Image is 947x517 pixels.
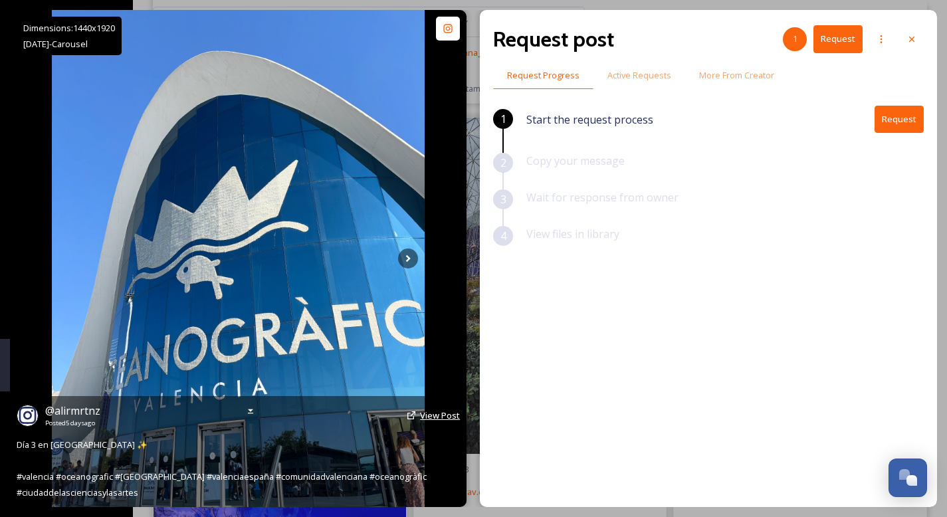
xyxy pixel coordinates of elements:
span: Request Progress [507,69,579,82]
span: 4 [500,228,506,244]
span: 1 [793,33,797,45]
span: More From Creator [699,69,774,82]
span: 2 [500,155,506,171]
span: 1 [500,111,506,127]
span: 3 [500,191,506,207]
span: Dimensions: 1440 x 1920 [23,22,115,34]
button: Request [813,25,863,52]
span: View Post [420,409,460,421]
span: Wait for response from owner [526,190,679,205]
span: Posted 5 days ago [45,419,100,428]
span: Start the request process [526,112,653,128]
span: Copy your message [526,154,625,168]
button: Request [875,106,924,133]
h2: Request post [493,23,614,55]
span: @ alirmrtnz [45,403,100,418]
span: View files in library [526,227,619,241]
span: [DATE] - Carousel [23,38,88,50]
a: @alirmrtnz [45,403,100,419]
span: Día 3 en [GEOGRAPHIC_DATA] ✨ #valencia #oceanografic #[GEOGRAPHIC_DATA] #valenciaespaña #comunida... [17,439,429,498]
span: Active Requests [607,69,671,82]
button: Open Chat [889,459,927,497]
img: Día 3 en Valencia ✨ #valencia #oceanografic #valència #valenciaespaña #comunidadvalenciana #ocean... [52,10,425,507]
a: View Post [420,409,460,422]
